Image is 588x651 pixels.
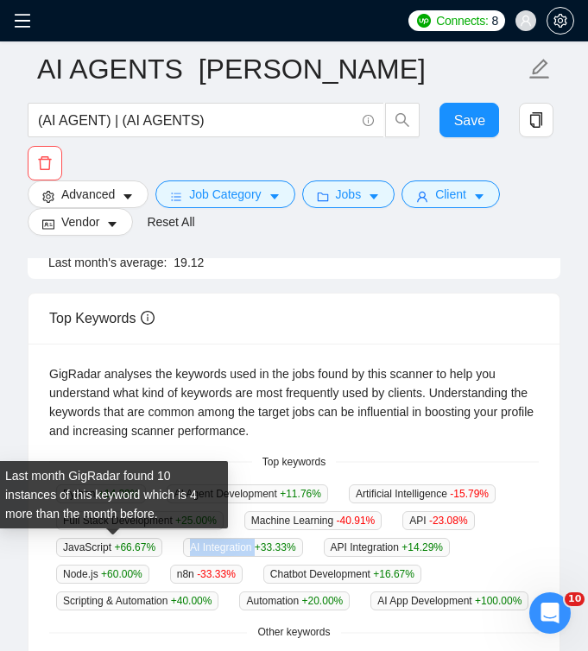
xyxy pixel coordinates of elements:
[174,256,204,269] span: 19.12
[439,103,499,137] button: Save
[547,14,573,28] span: setting
[122,190,134,203] span: caret-down
[155,180,294,208] button: barsJob Categorycaret-down
[528,58,551,80] span: edit
[401,180,500,208] button: userClientcaret-down
[61,185,115,204] span: Advanced
[565,592,585,606] span: 10
[417,14,431,28] img: upwork-logo.png
[141,311,155,325] span: info-circle
[101,568,142,580] span: +60.00 %
[280,488,321,500] span: +11.76 %
[363,115,374,126] span: info-circle
[324,538,450,557] span: API Integration
[519,103,553,137] button: copy
[189,185,261,204] span: Job Category
[429,515,468,527] span: -23.08 %
[385,103,420,137] button: search
[239,591,350,610] span: Automation
[373,568,414,580] span: +16.67 %
[49,294,539,343] div: Top Keywords
[386,112,419,128] span: search
[473,190,485,203] span: caret-down
[244,511,382,530] span: Machine Learning
[401,541,443,553] span: +14.29 %
[475,595,522,607] span: +100.00 %
[336,185,362,204] span: Jobs
[37,47,525,91] input: Scanner name...
[302,595,344,607] span: +20.00 %
[14,12,31,29] span: menu
[38,110,355,131] input: Search Freelance Jobs...
[170,190,182,203] span: bars
[28,180,149,208] button: settingAdvancedcaret-down
[197,568,236,580] span: -33.33 %
[454,110,485,131] span: Save
[492,11,499,30] span: 8
[171,595,212,607] span: +40.00 %
[28,155,61,171] span: delete
[28,146,62,180] button: delete
[56,565,149,584] span: Node.js
[337,515,376,527] span: -40.91 %
[56,591,218,610] span: Scripting & Automation
[42,190,54,203] span: setting
[416,190,428,203] span: user
[114,541,155,553] span: +66.67 %
[269,190,281,203] span: caret-down
[28,208,133,236] button: idcardVendorcaret-down
[247,624,340,641] span: Other keywords
[42,218,54,231] span: idcard
[48,256,167,269] span: Last month's average:
[252,454,336,471] span: Top keywords
[368,190,380,203] span: caret-down
[370,591,528,610] span: AI App Development
[349,484,496,503] span: Artificial Intelligence
[263,565,421,584] span: Chatbot Development
[61,212,99,231] span: Vendor
[167,484,327,503] span: AI Agent Development
[402,511,474,530] span: API
[147,212,194,231] a: Reset All
[183,538,302,557] span: AI Integration
[302,180,395,208] button: folderJobscaret-down
[547,7,574,35] button: setting
[520,112,553,128] span: copy
[56,538,162,557] span: JavaScript
[106,218,118,231] span: caret-down
[49,364,539,440] div: GigRadar analyses the keywords used in the jobs found by this scanner to help you understand what...
[529,592,571,634] iframe: Intercom live chat
[520,15,532,27] span: user
[436,11,488,30] span: Connects:
[317,190,329,203] span: folder
[255,541,296,553] span: +33.33 %
[435,185,466,204] span: Client
[450,488,489,500] span: -15.79 %
[547,14,574,28] a: setting
[170,565,243,584] span: n8n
